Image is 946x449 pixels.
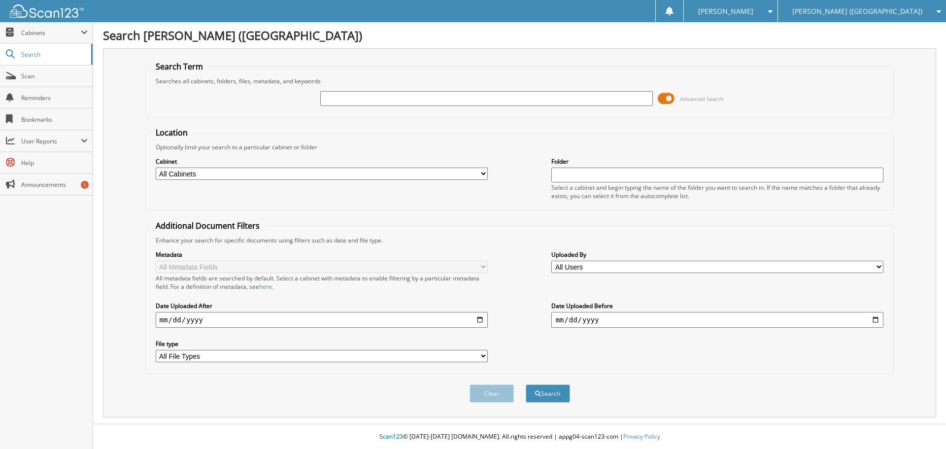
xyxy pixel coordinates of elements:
span: Announcements [21,180,88,189]
span: [PERSON_NAME] ([GEOGRAPHIC_DATA]) [792,8,922,14]
legend: Additional Document Filters [151,220,265,231]
span: Bookmarks [21,115,88,124]
label: File type [156,340,488,348]
label: Cabinet [156,157,488,166]
span: Scan123 [379,432,403,441]
h1: Search [PERSON_NAME] ([GEOGRAPHIC_DATA]) [103,27,936,43]
a: here [259,282,272,291]
legend: Location [151,127,193,138]
button: Search [526,384,570,403]
input: start [156,312,488,328]
div: Optionally limit your search to a particular cabinet or folder [151,143,889,151]
input: end [551,312,883,328]
div: Searches all cabinets, folders, files, metadata, and keywords [151,77,889,85]
span: Search [21,50,86,59]
label: Folder [551,157,883,166]
button: Clear [470,384,514,403]
img: scan123-logo-white.svg [10,4,84,18]
div: Enhance your search for specific documents using filters such as date and file type. [151,236,889,244]
label: Uploaded By [551,250,883,259]
legend: Search Term [151,61,208,72]
div: All metadata fields are searched by default. Select a cabinet with metadata to enable filtering b... [156,274,488,291]
span: [PERSON_NAME] [698,8,753,14]
label: Date Uploaded After [156,302,488,310]
span: Help [21,159,88,167]
span: Scan [21,72,88,80]
div: 1 [81,181,89,189]
label: Date Uploaded Before [551,302,883,310]
label: Metadata [156,250,488,259]
span: Reminders [21,94,88,102]
span: Cabinets [21,29,81,37]
a: Privacy Policy [623,432,660,441]
span: User Reports [21,137,81,145]
span: Advanced Search [680,95,724,103]
div: © [DATE]-[DATE] [DOMAIN_NAME]. All rights reserved | appg04-scan123-com | [93,425,946,449]
div: Select a cabinet and begin typing the name of the folder you want to search in. If the name match... [551,183,883,200]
